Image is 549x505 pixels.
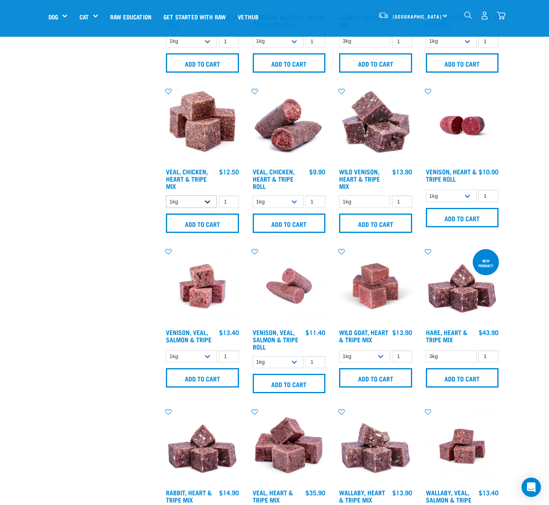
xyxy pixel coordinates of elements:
input: Add to cart [166,53,239,73]
a: Venison, Heart & Tripe Roll [426,170,477,180]
img: Cubes [251,408,328,485]
input: Add to cart [253,214,326,233]
img: home-icon@2x.png [497,11,505,20]
div: $13.40 [219,329,239,336]
span: [GEOGRAPHIC_DATA] [393,15,442,18]
div: $43.90 [479,329,499,336]
div: $13.90 [392,329,412,336]
img: Venison Veal Salmon Tripe 1651 [251,247,328,325]
div: $11.40 [306,329,325,336]
a: Wild Venison, Heart & Tripe Mix [339,170,380,188]
div: $13.90 [392,168,412,175]
input: Add to cart [253,374,326,393]
a: Wallaby, Heart & Tripe Mix [339,490,385,501]
img: 1175 Rabbit Heart Tripe Mix 01 [424,247,501,325]
input: Add to cart [426,208,499,227]
input: Add to cart [166,214,239,233]
input: 1 [392,195,412,208]
img: 1174 Wallaby Heart Tripe Mix 01 [337,408,414,485]
input: 1 [219,350,239,363]
a: Venison, Veal, Salmon & Tripe Roll [253,330,298,348]
a: Rabbit, Heart & Tripe Mix [166,490,212,501]
a: Venison, Veal, Salmon & Tripe [166,330,212,341]
input: 1 [392,35,412,48]
a: Hare, Heart & Tripe Mix [426,330,467,341]
a: Vethub [232,0,264,33]
div: $9.90 [309,168,325,175]
a: Veal, Chicken, Heart & Tripe Roll [253,170,295,188]
img: home-icon-1@2x.png [464,11,472,19]
input: Add to cart [339,214,412,233]
div: $14.90 [219,489,239,496]
img: van-moving.png [378,12,389,19]
img: Veal Chicken Heart Tripe Mix 01 [164,87,241,164]
div: $35.90 [306,489,325,496]
a: Veal, Chicken, Heart & Tripe Mix [166,170,208,188]
input: Add to cart [253,53,326,73]
img: 1175 Rabbit Heart Tripe Mix 01 [164,408,241,485]
div: $13.90 [392,489,412,496]
input: 1 [219,35,239,48]
input: 1 [219,195,239,208]
a: Veal, Heart & Tripe Mix [253,490,293,501]
input: 1 [305,35,325,48]
a: Wallaby, Veal, Salmon & Tripe [426,490,471,501]
div: $10.90 [479,168,499,175]
input: Add to cart [426,368,499,388]
input: Add to cart [339,53,412,73]
img: Venison Veal Salmon Tripe 1621 [164,247,241,325]
input: 1 [478,350,499,363]
input: 1 [305,356,325,369]
div: $13.40 [479,489,499,496]
input: 1 [392,350,412,363]
input: Add to cart [166,368,239,388]
input: Add to cart [339,368,412,388]
a: Wild Goat, Heart & Tripe Mix [339,330,388,341]
img: Raw Essentials Venison Heart & Tripe Hypoallergenic Raw Pet Food Bulk Roll Unwrapped [424,87,501,164]
img: user.png [480,11,489,20]
a: Dog [48,12,58,21]
img: 1263 Chicken Organ Roll 02 [251,87,328,164]
input: 1 [478,190,499,202]
div: new product! [473,255,499,272]
input: 1 [305,195,325,208]
a: Cat [80,12,89,21]
div: $12.50 [219,168,239,175]
input: Add to cart [426,53,499,73]
input: 1 [478,35,499,48]
img: Wallaby Veal Salmon Tripe 1642 [424,408,501,485]
div: Open Intercom Messenger [522,478,541,497]
a: Get started with Raw [157,0,232,33]
img: Goat Heart Tripe 8451 [337,247,414,325]
a: Raw Education [104,0,157,33]
img: 1171 Venison Heart Tripe Mix 01 [337,87,414,164]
